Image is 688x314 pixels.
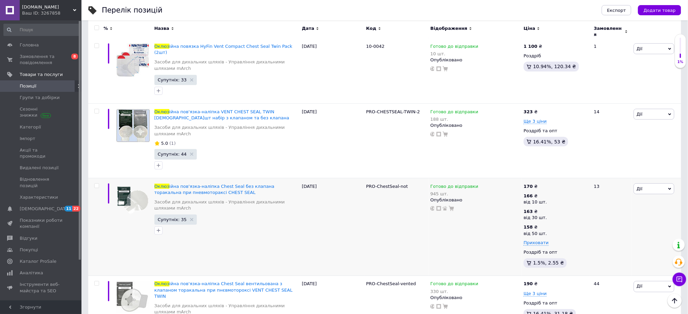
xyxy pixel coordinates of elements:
[533,139,565,144] span: 16.41%, 53 ₴
[154,109,169,114] span: Оклюз
[524,53,588,59] div: Роздріб
[524,231,547,237] div: від 50 шт.
[154,184,169,189] span: Оклюз
[524,184,533,189] b: 170
[644,8,676,13] span: Додати товар
[20,281,63,294] span: Інструменти веб-майстра та SEO
[524,224,533,230] b: 158
[104,25,108,32] span: %
[20,136,35,142] span: Імпорт
[430,289,478,294] div: 330 шт.
[154,109,290,120] span: ійна пов'язка-наліпка VENT CHEST SEAL TWIN [DEMOGRAPHIC_DATA]шт набір з клапаном та без клапана
[430,51,478,56] div: 10 шт.
[154,44,169,49] span: Оклюз
[524,281,533,287] b: 190
[533,64,576,69] span: 10.94%, 120.34 ₴
[638,5,681,15] button: Додати товар
[22,4,73,10] span: timon.com.ua
[20,42,39,48] span: Головна
[154,184,275,195] span: ійна пов'язка-наліпка Chest Seal без клапана торакальна при пневмотораксі CHEST SEAL
[20,206,70,212] span: [DEMOGRAPHIC_DATA]
[154,44,293,55] a: Оклюзійна повязка HyFin Vent Compact Chest Seal Twin Pack (2шт)
[20,247,38,253] span: Покупці
[366,184,408,189] span: PRO-ChestSeal-not
[154,199,299,211] a: Засоби для дихальних шляхів - Управління дихальними шляхами mArch
[366,25,376,32] span: Код
[524,193,533,198] b: 166
[524,215,547,221] div: від 30 шт.
[590,38,632,104] div: 1
[154,124,299,137] a: Засоби для дихальних шляхів - Управління дихальними шляхами mArch
[102,7,163,14] div: Перелік позицій
[430,117,478,122] div: 188 шт.
[20,194,58,200] span: Характеристики
[430,295,520,301] div: Опубліковано
[524,109,538,115] div: ₴
[302,25,315,32] span: Дата
[430,197,520,203] div: Опубліковано
[300,104,365,178] div: [DATE]
[366,109,420,114] span: PRO-CHESTSEAL-TWIN-2
[430,25,467,32] span: Відображення
[524,109,533,114] b: 323
[20,270,43,276] span: Аналітика
[430,191,478,196] div: 945 шт.
[637,186,643,191] span: Дії
[524,119,547,124] span: Ще 3 ціни
[116,109,150,143] img: Окклюзионная повязка-наклейка VENT CHEST SEAL TWIN 2шт набор с клапаном и без клапана
[116,281,150,313] img: Окклюзионная повязка-наклейка Chest Seal вентилируемая с клапаном торакальная при пневмотороксе V...
[20,258,56,264] span: Каталог ProSale
[300,38,365,104] div: [DATE]
[158,217,187,222] span: Супутніх: 35
[154,281,293,299] a: Оклюзійна пов'язка-наліпка Chest Seal вентильована з клапаном торакальна при пнєвмотороксі VENT C...
[154,281,169,287] span: Оклюз
[524,199,547,205] div: від 10 шт.
[524,43,542,50] div: ₴
[20,147,63,159] span: Акції та промокоди
[607,8,626,13] span: Експорт
[430,109,478,116] span: Готово до відправки
[524,193,547,199] div: ₴
[430,281,478,289] span: Готово до відправки
[154,44,293,55] span: ійна повязка HyFin Vent Compact Chest Seal Twin Pack (2шт)
[524,44,538,49] b: 1 100
[20,54,63,66] span: Замовлення та повідомлення
[116,43,150,77] img: Окклюзионная повязка HyFin Vent Compact Chest Seal Twin Pack (2 шт.)
[71,54,78,59] span: 8
[594,25,623,38] span: Замовлення
[430,122,520,129] div: Опубліковано
[20,124,41,130] span: Категорії
[602,5,632,15] button: Експорт
[154,281,293,299] span: ійна пов'язка-наліпка Chest Seal вентильована з клапаном торакальна при пнєвмотороксі VENT CHEST ...
[154,25,169,32] span: Назва
[524,183,538,190] div: ₴
[154,109,290,120] a: Оклюзійна пов'язка-наліпка VENT CHEST SEAL TWIN [DEMOGRAPHIC_DATA]шт набір з клапаном та без клапана
[637,284,643,289] span: Дії
[366,281,416,287] span: PRO-ChestSeal-vented
[524,250,588,256] div: Роздріб та опт
[524,128,588,134] div: Роздріб та опт
[20,83,36,89] span: Позиції
[637,112,643,117] span: Дії
[116,183,150,217] img: Окклюзионная повязка-наклейка Chest Seal без клапана торакальная при пневмотораксе CHEST SEAL
[637,46,643,51] span: Дії
[590,178,632,276] div: 13
[524,291,547,297] span: Ще 3 ціни
[300,178,365,276] div: [DATE]
[366,44,385,49] span: 10-0042
[524,281,538,287] div: ₴
[20,95,60,101] span: Групи та добірки
[20,176,63,189] span: Відновлення позицій
[668,294,682,308] button: Наверх
[22,10,81,16] div: Ваш ID: 3267858
[158,152,187,156] span: Супутніх: 44
[20,299,63,312] span: Управління сайтом
[533,260,564,266] span: 1.5%, 2.55 ₴
[430,44,478,51] span: Готово до відправки
[430,57,520,63] div: Опубліковано
[158,78,187,82] span: Супутніх: 33
[524,209,533,214] b: 163
[20,106,63,118] span: Сезонні знижки
[20,217,63,230] span: Показники роботи компанії
[3,24,80,36] input: Пошук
